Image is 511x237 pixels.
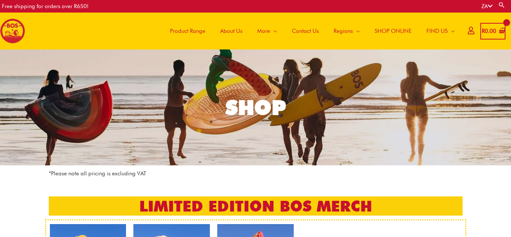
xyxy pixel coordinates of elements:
a: Regions [326,13,367,49]
span: Regions [334,20,353,42]
a: Contact Us [285,13,326,49]
a: SHOP ONLINE [367,13,419,49]
span: Product Range [170,20,205,42]
div: SHOP [225,97,286,118]
span: About Us [220,20,242,42]
span: Contact Us [292,20,319,42]
a: Search button [498,1,505,8]
span: FIND US [426,20,448,42]
nav: Site Navigation [157,13,462,49]
a: View Shopping Cart, empty [480,23,505,39]
h2: LIMITED EDITION BOS MERCH [49,196,463,216]
p: *Please note all pricing is excluding VAT [49,169,463,178]
span: More [257,20,270,42]
a: About Us [213,13,250,49]
bdi: 0.00 [482,28,496,34]
a: More [250,13,285,49]
a: ZA [481,3,493,10]
a: Product Range [163,13,213,49]
span: R [482,28,485,34]
span: SHOP ONLINE [375,20,412,42]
